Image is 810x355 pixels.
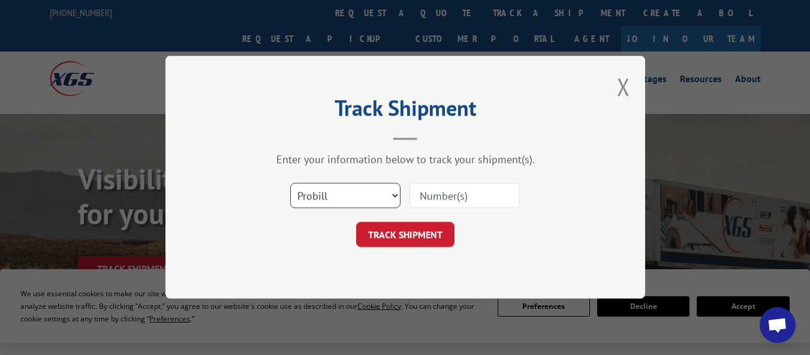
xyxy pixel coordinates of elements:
input: Number(s) [409,183,520,209]
div: Enter your information below to track your shipment(s). [225,153,585,167]
button: TRACK SHIPMENT [356,222,454,248]
button: Close modal [617,71,630,103]
h2: Track Shipment [225,100,585,122]
div: Open chat [760,307,796,343]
